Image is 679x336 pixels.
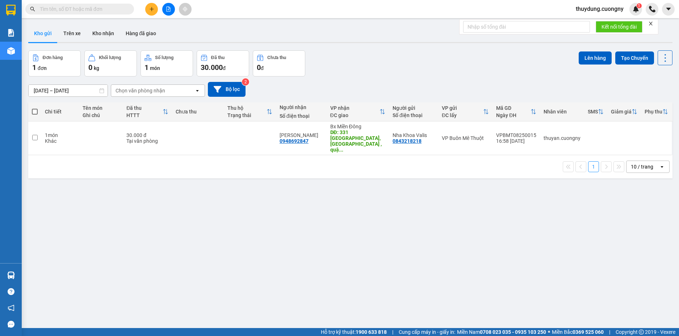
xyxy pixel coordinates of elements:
[30,7,35,12] span: search
[280,113,323,119] div: Số điện thoại
[330,129,386,153] div: DĐ: 331 điện biên phủ, phường 4 , quận 3
[496,112,531,118] div: Ngày ĐH
[496,132,536,138] div: VPBMT08250015
[179,3,192,16] button: aim
[87,25,120,42] button: Kho nhận
[176,109,220,115] div: Chưa thu
[120,25,162,42] button: Hàng đã giao
[253,50,305,76] button: Chưa thu0đ
[8,304,14,311] span: notification
[43,55,63,60] div: Đơn hàng
[399,328,455,336] span: Cung cấp máy in - giấy in:
[280,138,309,144] div: 0948692847
[631,163,653,170] div: 10 / trang
[588,109,598,115] div: SMS
[45,138,75,144] div: Khác
[84,50,137,76] button: Khối lượng0kg
[58,25,87,42] button: Trên xe
[227,112,266,118] div: Trạng thái
[145,3,158,16] button: plus
[442,135,489,141] div: VP Buôn Mê Thuột
[544,109,580,115] div: Nhân viên
[208,82,246,97] button: Bộ lọc
[330,124,386,129] div: Bx Miền Đông
[463,21,590,33] input: Nhập số tổng đài
[321,328,387,336] span: Hỗ trợ kỹ thuật:
[457,328,546,336] span: Miền Nam
[639,329,644,335] span: copyright
[94,65,99,71] span: kg
[584,102,607,121] th: Toggle SortBy
[327,102,389,121] th: Toggle SortBy
[544,135,580,141] div: thuyan.cuongny
[7,271,15,279] img: warehouse-icon
[88,63,92,72] span: 0
[442,105,483,111] div: VP gửi
[227,105,266,111] div: Thu hộ
[261,65,264,71] span: đ
[201,63,223,72] span: 30.000
[607,102,641,121] th: Toggle SortBy
[40,5,125,13] input: Tìm tên, số ĐT hoặc mã đơn
[665,6,672,12] span: caret-down
[280,104,323,110] div: Người nhận
[573,329,604,335] strong: 0369 525 060
[356,329,387,335] strong: 1900 633 818
[615,51,654,65] button: Tạo Chuyến
[194,88,200,94] svg: open
[659,164,665,170] svg: open
[162,3,175,16] button: file-add
[99,55,121,60] div: Khối lượng
[211,55,225,60] div: Đã thu
[116,87,165,94] div: Chọn văn phòng nhận
[38,65,47,71] span: đơn
[649,6,655,12] img: phone-icon
[150,65,160,71] span: món
[166,7,171,12] span: file-add
[126,132,168,138] div: 30.000 đ
[7,47,15,55] img: warehouse-icon
[637,3,642,8] sup: 1
[611,109,632,115] div: Giảm giá
[496,138,536,144] div: 16:58 [DATE]
[638,3,640,8] span: 1
[648,21,653,26] span: close
[609,328,610,336] span: |
[6,5,16,16] img: logo-vxr
[28,25,58,42] button: Kho gửi
[126,105,163,111] div: Đã thu
[393,112,435,118] div: Số điện thoại
[480,329,546,335] strong: 0708 023 035 - 0935 103 250
[493,102,540,121] th: Toggle SortBy
[393,138,422,144] div: 0843218218
[442,112,483,118] div: ĐC lấy
[579,51,612,65] button: Lên hàng
[83,112,119,118] div: Ghi chú
[645,109,662,115] div: Phụ thu
[126,112,163,118] div: HTTT
[126,138,168,144] div: Tại văn phòng
[438,102,493,121] th: Toggle SortBy
[123,102,172,121] th: Toggle SortBy
[32,63,36,72] span: 1
[7,29,15,37] img: solution-icon
[155,55,173,60] div: Số lượng
[8,321,14,328] span: message
[267,55,286,60] div: Chưa thu
[548,331,550,333] span: ⚪️
[8,288,14,295] span: question-circle
[570,4,629,13] span: thuydung.cuongny
[197,50,249,76] button: Đã thu30.000đ
[393,132,435,138] div: Nha Khoa Valis
[602,23,637,31] span: Kết nối tổng đài
[280,132,323,138] div: C Hương
[330,105,380,111] div: VP nhận
[242,78,249,86] sup: 2
[141,50,193,76] button: Số lượng1món
[45,132,75,138] div: 1 món
[596,21,642,33] button: Kết nối tổng đài
[552,328,604,336] span: Miền Bắc
[45,109,75,115] div: Chi tiết
[29,85,108,96] input: Select a date range.
[662,3,675,16] button: caret-down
